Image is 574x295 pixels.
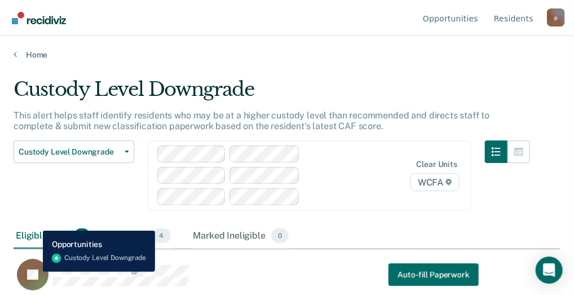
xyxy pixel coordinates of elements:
[14,224,92,249] div: Eligible Now1
[388,263,478,286] button: Auto-fill Paperwork
[388,263,478,286] a: Navigate to form link
[152,228,170,243] span: 4
[410,173,460,191] span: WCFA
[14,110,489,131] p: This alert helps staff identify residents who may be at a higher custody level than recommended a...
[547,8,565,27] button: Profile dropdown button
[12,12,66,24] img: Recidiviz
[19,147,120,157] span: Custody Level Downgrade
[271,228,289,243] span: 0
[14,140,134,163] button: Custody Level Downgrade
[14,50,560,60] a: Home
[547,8,565,27] div: p
[417,160,458,169] div: Clear units
[74,228,90,243] span: 1
[111,224,173,249] div: Pending4
[536,257,563,284] div: Open Intercom Messenger
[191,224,292,249] div: Marked Ineligible0
[14,78,530,110] div: Custody Level Downgrade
